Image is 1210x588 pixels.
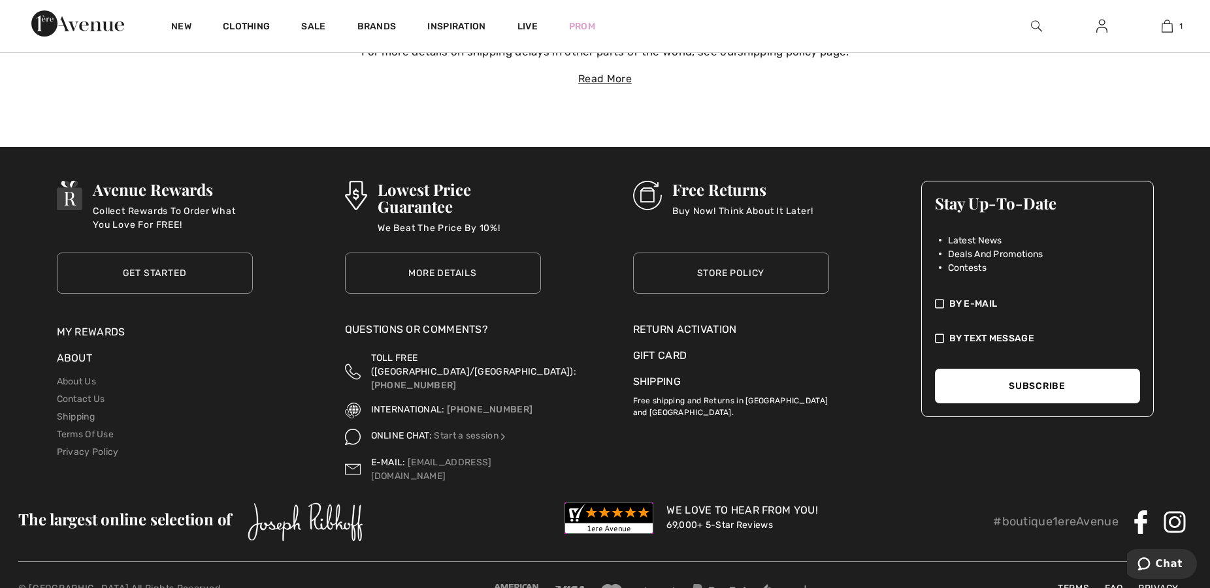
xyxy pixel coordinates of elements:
a: Start a session [434,430,508,441]
span: Contests [948,261,987,275]
img: International [345,403,361,418]
a: Terms Of Use [57,429,114,440]
p: #boutique1ereAvenue [993,513,1119,531]
img: Free Returns [633,181,662,210]
a: 69,000+ 5-Star Reviews [666,519,773,531]
a: Shipping [57,411,95,422]
img: Online Chat [345,429,361,444]
img: Facebook [1129,510,1153,534]
img: My Info [1096,18,1107,34]
a: 1 [1135,18,1199,34]
a: [PHONE_NUMBER] [447,404,532,415]
a: Store Policy [633,253,829,294]
img: Customer Reviews [564,503,653,534]
a: Contact Us [57,394,105,405]
a: Privacy Policy [57,446,119,457]
img: Instagram [1163,510,1186,534]
a: Brands [357,21,397,35]
a: Get Started [57,253,253,294]
img: Online Chat [499,432,508,441]
span: By Text Message [949,332,1035,345]
a: Clothing [223,21,270,35]
div: Read More [148,71,1062,87]
span: INTERNATIONAL: [371,404,445,415]
span: Latest News [948,234,1002,247]
h3: Lowest Price Guarantee [378,181,541,215]
a: About Us [57,376,96,387]
p: Collect Rewards To Order What You Love For FREE! [93,204,252,230]
span: TOLL FREE ([GEOGRAPHIC_DATA]/[GEOGRAPHIC_DATA]): [371,352,576,377]
img: Contact us [345,456,361,483]
img: Toll Free (Canada/US) [345,351,361,392]
img: search the website [1031,18,1042,34]
a: Sign In [1086,18,1118,35]
span: Inspiration [427,21,485,35]
h3: Free Returns [672,181,813,198]
a: [EMAIL_ADDRESS][DOMAIN_NAME] [371,457,492,482]
button: Subscribe [935,369,1140,403]
p: We Beat The Price By 10%! [378,221,541,247]
h3: Avenue Rewards [93,181,252,198]
a: More Details [345,253,541,294]
img: Lowest Price Guarantee [345,181,367,210]
div: Questions or Comments? [345,322,541,344]
span: E-MAIL: [371,457,406,468]
a: Return Activation [633,322,829,337]
a: Shipping [633,375,681,388]
a: Live [517,20,538,33]
img: Joseph Ribkoff [248,503,363,542]
span: 1 [1179,20,1183,32]
a: Gift Card [633,348,829,364]
h3: Stay Up-To-Date [935,194,1140,211]
iframe: Opens a widget where you can chat to one of our agents [1127,549,1197,581]
a: [PHONE_NUMBER] [371,380,457,391]
div: We Love To Hear From You! [666,503,818,518]
img: My Bag [1162,18,1173,34]
a: Sale [301,21,325,35]
a: New [171,21,191,35]
div: About [57,350,253,373]
span: The largest online selection of [18,508,231,529]
p: Free shipping and Returns in [GEOGRAPHIC_DATA] and [GEOGRAPHIC_DATA]. [633,390,829,418]
p: Buy Now! Think About It Later! [672,204,813,230]
a: My Rewards [57,326,125,338]
img: Avenue Rewards [57,181,83,210]
a: Prom [569,20,595,33]
span: By E-mail [949,297,998,311]
span: ONLINE CHAT: [371,430,433,441]
img: check [935,332,944,345]
img: check [935,297,944,311]
img: 1ère Avenue [31,10,124,37]
span: Deals And Promotions [948,247,1043,261]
